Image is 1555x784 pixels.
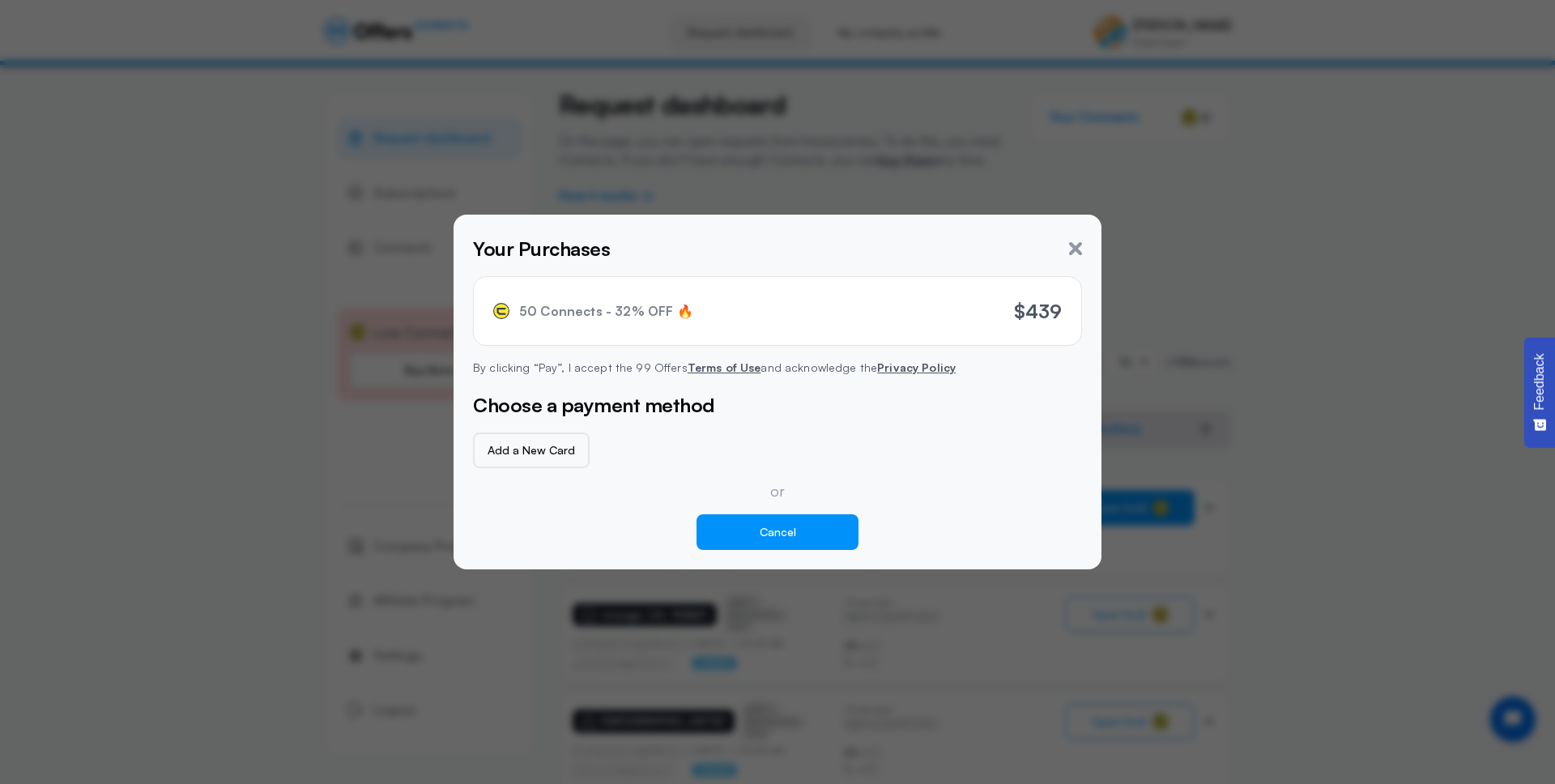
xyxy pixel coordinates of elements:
[473,481,1082,501] p: or
[473,234,610,263] h5: Your Purchases
[688,360,761,374] a: Terms of Use
[596,432,713,468] iframe: Secure payment button frame
[473,359,1082,377] p: By clicking “Pay”, I accept the 99 Offers and acknowledge the
[1524,337,1555,447] button: Feedback - Show survey
[473,432,590,468] button: Add a New Card
[473,390,1082,420] h5: Choose a payment method
[1014,296,1062,326] p: $439
[877,360,956,374] a: Privacy Policy
[1532,353,1547,410] span: Feedback
[519,304,693,319] span: 50 Connects - 32% OFF 🔥
[697,514,858,550] button: Cancel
